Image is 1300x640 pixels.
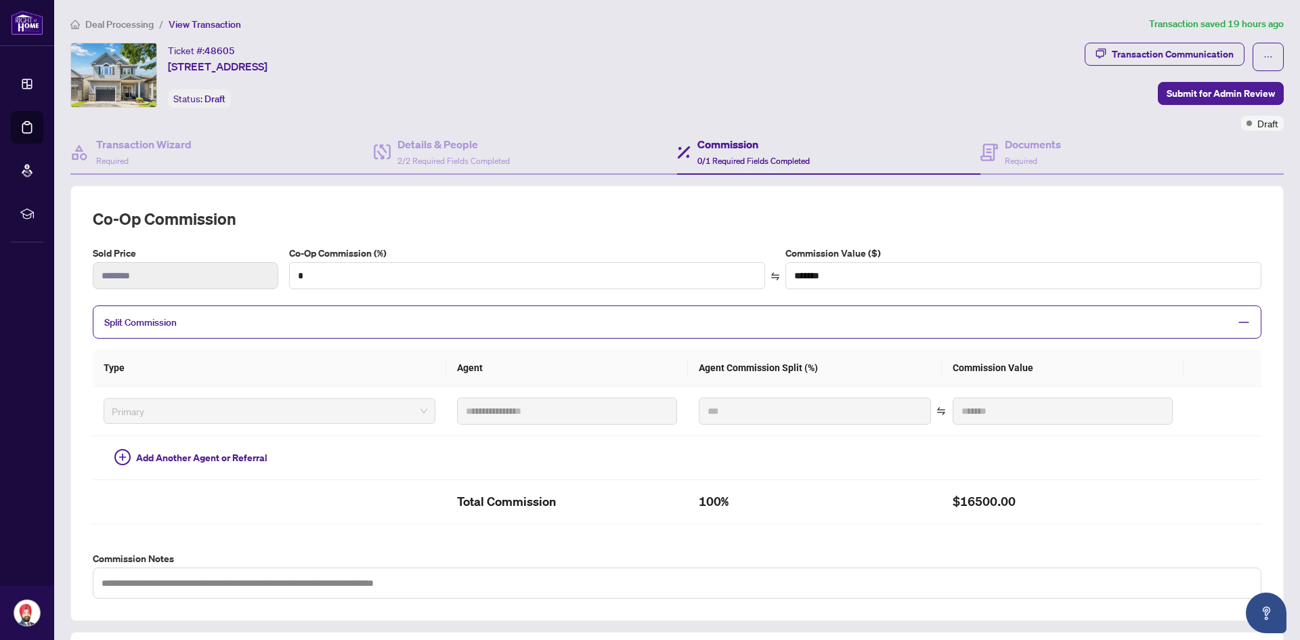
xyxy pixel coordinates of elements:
[1167,83,1275,104] span: Submit for Admin Review
[1005,156,1037,166] span: Required
[85,18,154,30] span: Deal Processing
[446,349,688,387] th: Agent
[93,349,446,387] th: Type
[1257,116,1278,131] span: Draft
[1005,136,1061,152] h4: Documents
[114,449,131,465] span: plus-circle
[96,156,129,166] span: Required
[1238,316,1250,328] span: minus
[785,246,1261,261] label: Commission Value ($)
[397,136,510,152] h4: Details & People
[1246,593,1286,633] button: Open asap
[697,156,810,166] span: 0/1 Required Fields Completed
[1158,82,1284,105] button: Submit for Admin Review
[688,349,942,387] th: Agent Commission Split (%)
[104,316,177,328] span: Split Commission
[169,18,241,30] span: View Transaction
[1112,43,1234,65] div: Transaction Communication
[11,10,43,35] img: logo
[96,136,192,152] h4: Transaction Wizard
[953,491,1173,513] h2: $16500.00
[70,20,80,29] span: home
[771,272,780,281] span: swap
[159,16,163,32] li: /
[93,208,1261,230] h2: Co-op Commission
[1149,16,1284,32] article: Transaction saved 19 hours ago
[1085,43,1244,66] button: Transaction Communication
[168,58,267,74] span: [STREET_ADDRESS]
[71,43,156,107] img: IMG-X12308175_1.jpg
[457,491,677,513] h2: Total Commission
[93,305,1261,339] div: Split Commission
[397,156,510,166] span: 2/2 Required Fields Completed
[1263,52,1273,62] span: ellipsis
[942,349,1184,387] th: Commission Value
[936,406,946,416] span: swap
[104,447,278,469] button: Add Another Agent or Referral
[14,600,40,626] img: Profile Icon
[289,246,765,261] label: Co-Op Commission (%)
[112,401,427,421] span: Primary
[697,136,810,152] h4: Commission
[204,45,235,57] span: 48605
[93,246,278,261] label: Sold Price
[168,89,231,108] div: Status:
[204,93,225,105] span: Draft
[699,491,931,513] h2: 100%
[168,43,235,58] div: Ticket #:
[136,450,267,465] span: Add Another Agent or Referral
[93,551,1261,566] label: Commission Notes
